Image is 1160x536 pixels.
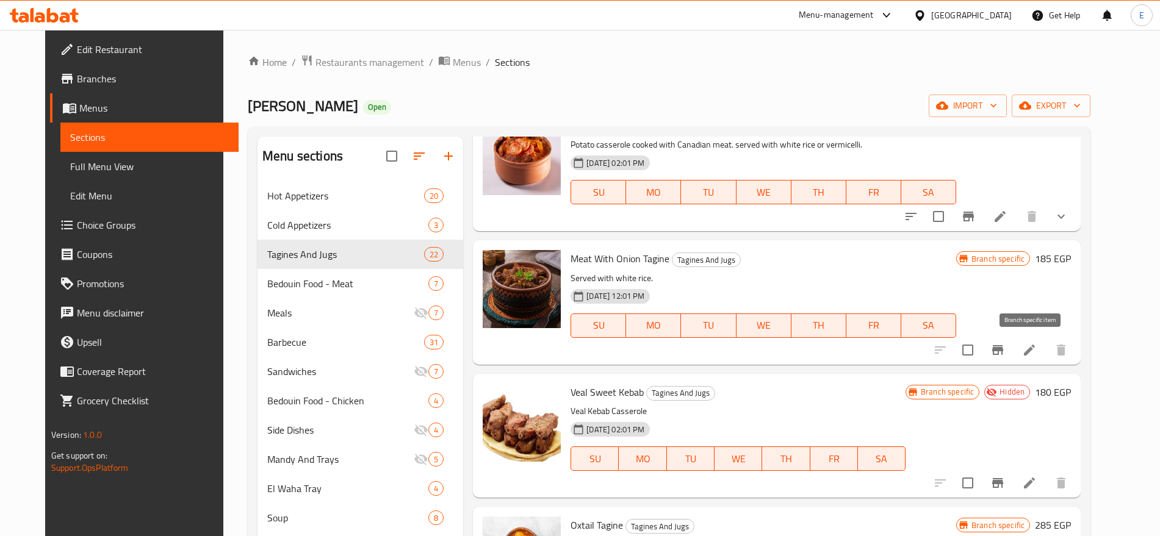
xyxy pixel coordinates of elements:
[77,393,229,408] span: Grocery Checklist
[267,306,414,320] span: Meals
[424,247,444,262] div: items
[571,383,644,401] span: Veal Sweet Kebab
[267,335,424,349] div: Barbecue
[51,427,81,443] span: Version:
[414,452,428,466] svg: Inactive section
[248,54,1090,70] nav: breadcrumb
[267,276,428,291] span: Bedouin Food - Meat
[1012,95,1090,117] button: export
[363,102,391,112] span: Open
[767,450,805,468] span: TH
[453,55,481,70] span: Menus
[571,404,906,419] p: Veal Kebab Casserole
[916,386,979,398] span: Branch specific
[258,210,463,240] div: Cold Appetizers3
[429,55,433,70] li: /
[429,483,443,495] span: 4
[1047,468,1076,498] button: delete
[582,424,649,435] span: [DATE] 02:01 PM
[301,54,424,70] a: Restaurants management
[267,481,428,496] span: El Waha Tray
[486,55,490,70] li: /
[1021,98,1081,113] span: export
[60,123,239,152] a: Sections
[428,510,444,525] div: items
[646,386,715,401] div: Tagines And Jugs
[967,253,1029,265] span: Branch specific
[315,55,424,70] span: Restaurants management
[993,209,1007,224] a: Edit menu item
[791,180,846,204] button: TH
[267,188,424,203] span: Hot Appetizers
[267,423,414,437] span: Side Dishes
[434,141,463,171] button: Add section
[258,474,463,503] div: El Waha Tray4
[258,503,463,532] div: Soup8
[667,446,715,471] button: TU
[267,510,428,525] span: Soup
[50,210,239,240] a: Choice Groups
[571,249,669,268] span: Meat With Onion Tagine
[428,393,444,408] div: items
[77,71,229,86] span: Branches
[741,184,787,201] span: WE
[425,190,443,202] span: 20
[429,220,443,231] span: 3
[631,316,676,334] span: MO
[926,204,951,229] span: Select to update
[379,143,405,169] span: Select all sections
[955,470,981,496] span: Select to update
[424,188,444,203] div: items
[77,218,229,232] span: Choice Groups
[267,247,424,262] div: Tagines And Jugs
[428,452,444,466] div: items
[51,448,107,463] span: Get support on:
[267,452,414,466] span: Mandy And Trays
[762,446,810,471] button: TH
[858,446,906,471] button: SA
[483,250,561,328] img: Meat With Onion Tagine
[258,298,463,327] div: Meals7
[815,450,853,468] span: FR
[906,184,951,201] span: SA
[267,364,414,379] div: Sandwiches
[686,316,731,334] span: TU
[292,55,296,70] li: /
[1022,343,1037,357] a: Edit menu item
[77,306,229,320] span: Menu disclaimer
[624,450,661,468] span: MO
[810,446,858,471] button: FR
[571,271,956,286] p: Served with white rice.
[77,276,229,291] span: Promotions
[258,357,463,386] div: Sandwiches7
[686,184,731,201] span: TU
[77,364,229,379] span: Coverage Report
[248,92,358,120] span: [PERSON_NAME]
[405,141,434,171] span: Sort sections
[267,218,428,232] span: Cold Appetizers
[1022,476,1037,490] a: Edit menu item
[50,240,239,269] a: Coupons
[70,159,229,174] span: Full Menu View
[414,423,428,437] svg: Inactive section
[737,180,791,204] button: WE
[901,180,956,204] button: SA
[483,117,561,195] img: Potatoes With Kandouz Meat Tagine
[571,446,619,471] button: SU
[1139,9,1144,22] span: E
[955,337,981,363] span: Select to update
[50,298,239,327] a: Menu disclaimer
[715,446,762,471] button: WE
[50,357,239,386] a: Coverage Report
[1017,202,1047,231] button: delete
[267,393,428,408] span: Bedouin Food - Chicken
[50,327,239,357] a: Upsell
[60,152,239,181] a: Full Menu View
[626,313,681,338] button: MO
[1047,335,1076,365] button: delete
